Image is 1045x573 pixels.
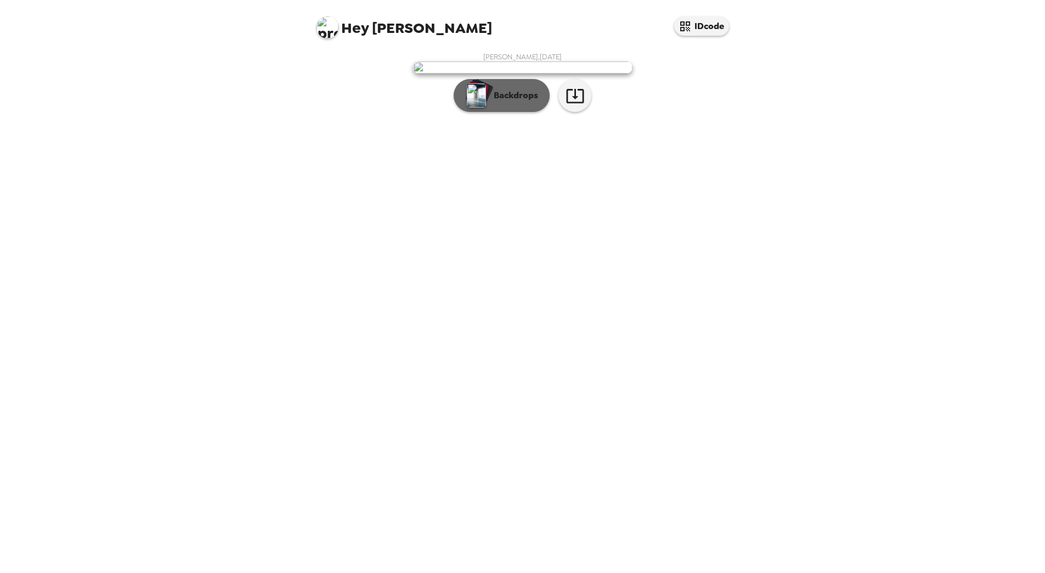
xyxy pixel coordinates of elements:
span: Hey [341,18,369,38]
button: Backdrops [454,79,550,112]
span: [PERSON_NAME] , [DATE] [483,52,562,61]
button: IDcode [674,16,729,36]
p: Backdrops [488,89,538,102]
img: profile pic [317,16,338,38]
img: user [413,61,632,74]
span: [PERSON_NAME] [317,11,492,36]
